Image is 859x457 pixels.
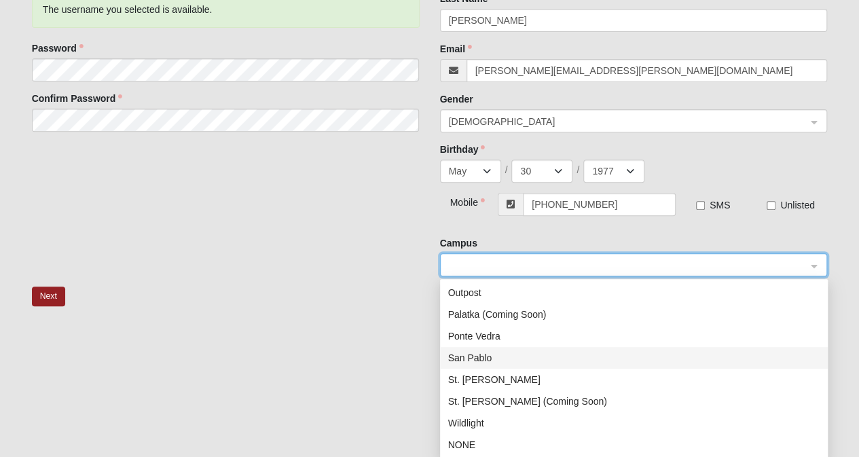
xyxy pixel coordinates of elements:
[440,390,828,412] div: St. Augustine (Coming Soon)
[448,307,820,322] div: Palatka (Coming Soon)
[448,350,820,365] div: San Pablo
[696,201,705,210] input: SMS
[32,287,65,306] button: Next
[710,200,730,211] span: SMS
[32,92,123,105] label: Confirm Password
[448,437,820,452] div: NONE
[448,416,820,431] div: Wildlight
[440,347,828,369] div: San Pablo
[577,163,579,177] span: /
[448,329,820,344] div: Ponte Vedra
[448,372,820,387] div: St. [PERSON_NAME]
[440,143,486,156] label: Birthday
[440,434,828,456] div: NONE
[440,92,473,106] label: Gender
[32,41,84,55] label: Password
[780,200,815,211] span: Unlisted
[440,193,473,209] div: Mobile
[440,412,828,434] div: Wildlight
[767,201,775,210] input: Unlisted
[448,285,820,300] div: Outpost
[440,282,828,304] div: Outpost
[440,42,472,56] label: Email
[440,325,828,347] div: Ponte Vedra
[505,163,508,177] span: /
[440,236,477,250] label: Campus
[448,394,820,409] div: St. [PERSON_NAME] (Coming Soon)
[440,304,828,325] div: Palatka (Coming Soon)
[440,369,828,390] div: St. Johns
[449,114,807,129] span: Male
